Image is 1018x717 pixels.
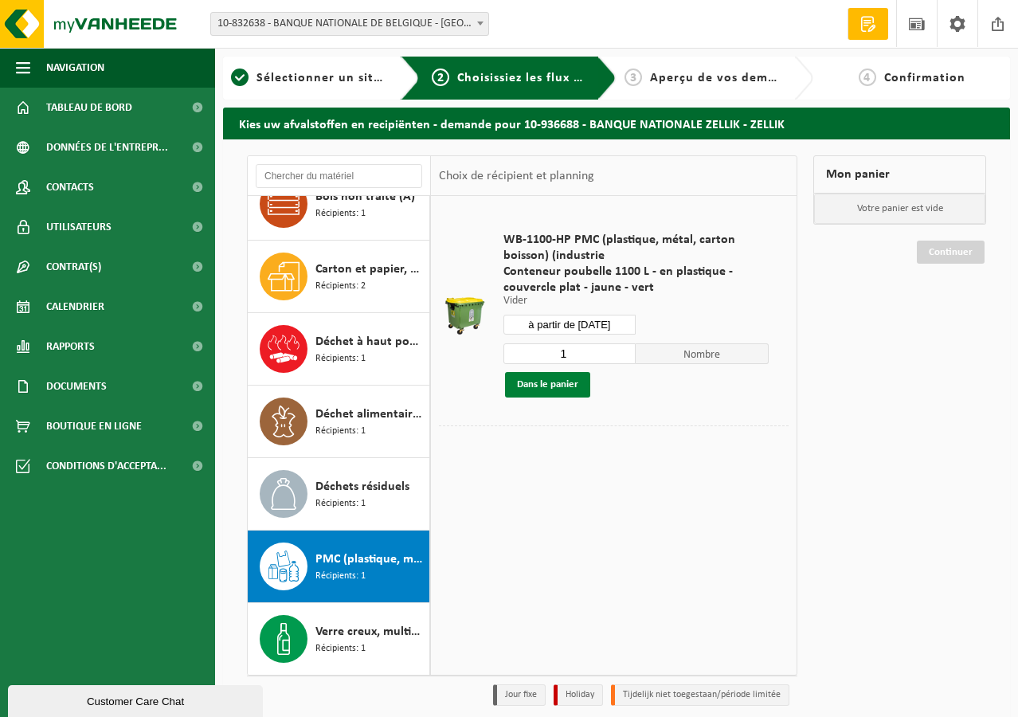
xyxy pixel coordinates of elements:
[611,684,789,706] li: Tijdelijk niet toegestaan/période limitée
[315,477,409,496] span: Déchets résiduels
[315,260,425,279] span: Carton et papier, non-conditionné (industriel)
[315,405,425,424] span: Déchet alimentaire, contenant des produits d'origine animale, non emballé, catégorie 3
[46,247,101,287] span: Contrat(s)
[431,156,602,196] div: Choix de récipient et planning
[884,72,965,84] span: Confirmation
[46,127,168,167] span: Données de l'entrepr...
[625,69,642,86] span: 3
[503,315,636,335] input: Sélectionnez date
[8,682,266,717] iframe: chat widget
[636,343,769,364] span: Nombre
[210,12,489,36] span: 10-832638 - BANQUE NATIONALE DE BELGIQUE - BRUXELLES
[46,406,142,446] span: Boutique en ligne
[46,446,166,486] span: Conditions d'accepta...
[554,684,603,706] li: Holiday
[505,372,590,398] button: Dans le panier
[315,187,415,206] span: Bois non traité (A)
[315,496,366,511] span: Récipients: 1
[248,241,430,313] button: Carton et papier, non-conditionné (industriel) Récipients: 2
[46,327,95,366] span: Rapports
[256,164,422,188] input: Chercher du matériel
[457,72,722,84] span: Choisissiez les flux de déchets et récipients
[503,232,769,264] span: WB-1100-HP PMC (plastique, métal, carton boisson) (industrie
[315,351,366,366] span: Récipients: 1
[248,603,430,675] button: Verre creux, multicolore (ménager) Récipients: 1
[46,287,104,327] span: Calendrier
[315,569,366,584] span: Récipients: 1
[46,366,107,406] span: Documents
[315,206,366,221] span: Récipients: 1
[231,69,249,86] span: 1
[46,167,94,207] span: Contacts
[248,313,430,386] button: Déchet à haut pouvoir calorifique Récipients: 1
[46,88,132,127] span: Tableau de bord
[859,69,876,86] span: 4
[248,386,430,458] button: Déchet alimentaire, contenant des produits d'origine animale, non emballé, catégorie 3 Récipients: 1
[248,168,430,241] button: Bois non traité (A) Récipients: 1
[650,72,804,84] span: Aperçu de vos demandes
[503,264,769,296] span: Conteneur poubelle 1100 L - en plastique - couvercle plat - jaune - vert
[248,458,430,531] button: Déchets résiduels Récipients: 1
[813,155,986,194] div: Mon panier
[315,332,425,351] span: Déchet à haut pouvoir calorifique
[46,48,104,88] span: Navigation
[315,424,366,439] span: Récipients: 1
[493,684,546,706] li: Jour fixe
[315,641,366,656] span: Récipients: 1
[315,550,425,569] span: PMC (plastique, métal, carton boisson) (industriel)
[315,279,366,294] span: Récipients: 2
[256,72,399,84] span: Sélectionner un site ici
[223,108,1010,139] h2: Kies uw afvalstoffen en recipiënten - demande pour 10-936688 - BANQUE NATIONALE ZELLIK - ZELLIK
[917,241,985,264] a: Continuer
[211,13,488,35] span: 10-832638 - BANQUE NATIONALE DE BELGIQUE - BRUXELLES
[315,622,425,641] span: Verre creux, multicolore (ménager)
[231,69,388,88] a: 1Sélectionner un site ici
[503,296,769,307] p: Vider
[432,69,449,86] span: 2
[248,531,430,603] button: PMC (plastique, métal, carton boisson) (industriel) Récipients: 1
[814,194,985,224] p: Votre panier est vide
[46,207,112,247] span: Utilisateurs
